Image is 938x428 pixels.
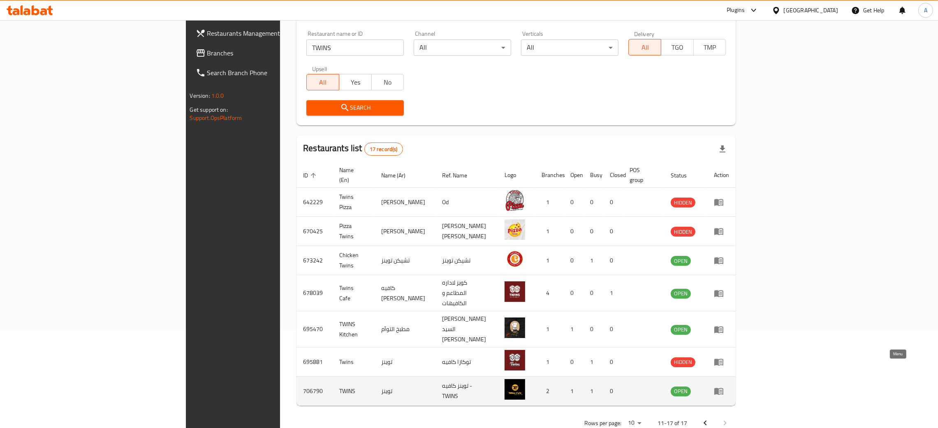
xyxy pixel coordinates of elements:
[584,188,603,217] td: 0
[603,188,623,217] td: 0
[313,103,397,113] span: Search
[714,324,729,334] div: Menu
[564,163,584,188] th: Open
[630,165,654,185] span: POS group
[498,163,535,188] th: Logo
[603,377,623,406] td: 0
[333,347,375,377] td: Twins
[564,347,584,377] td: 0
[535,275,564,311] td: 4
[375,347,435,377] td: توينز
[442,170,478,180] span: Ref. Name
[632,41,658,53] span: All
[693,39,726,55] button: TMP
[343,76,368,88] span: Yes
[784,6,838,15] div: [GEOGRAPHIC_DATA]
[375,275,435,311] td: كافيه [PERSON_NAME]
[584,377,603,406] td: 1
[505,190,525,211] img: Twins Pizza
[671,357,695,367] div: HIDDEN
[505,379,525,400] img: TWINS
[671,256,691,266] div: OPEN
[375,311,435,347] td: مطبخ التوآم
[189,23,343,43] a: Restaurants Management
[671,227,695,237] span: HIDDEN
[634,31,655,37] label: Delivery
[924,6,927,15] span: A
[207,68,336,78] span: Search Branch Phone
[727,5,745,15] div: Plugins
[584,163,603,188] th: Busy
[505,219,525,240] img: Pizza Twins
[190,90,210,101] span: Version:
[207,28,336,38] span: Restaurants Management
[189,63,343,83] a: Search Branch Phone
[603,246,623,275] td: 0
[564,217,584,246] td: 0
[535,311,564,347] td: 1
[414,39,511,56] div: All
[435,377,498,406] td: توينز كافيه - TWINS
[584,217,603,246] td: 0
[535,347,564,377] td: 1
[371,74,404,90] button: No
[564,311,584,347] td: 1
[713,139,732,159] div: Export file
[306,39,404,56] input: Search for restaurant name or ID..
[505,318,525,338] img: TWINS Kitchen
[671,357,695,367] span: HIDDEN
[189,43,343,63] a: Branches
[375,188,435,217] td: [PERSON_NAME]
[697,41,723,53] span: TMP
[435,347,498,377] td: توكازا كافيه
[671,387,691,396] span: OPEN
[584,246,603,275] td: 1
[190,104,228,115] span: Get support on:
[714,255,729,265] div: Menu
[535,377,564,406] td: 2
[435,188,498,217] td: Od
[296,163,736,406] table: enhanced table
[364,143,403,156] div: Total records count
[628,39,661,55] button: All
[665,41,690,53] span: TGO
[603,163,623,188] th: Closed
[375,217,435,246] td: [PERSON_NAME]
[603,275,623,311] td: 1
[310,76,336,88] span: All
[435,275,498,311] td: كويز لاداره المطاعم و الكافيهات
[333,246,375,275] td: Chicken Twins
[535,246,564,275] td: 1
[671,387,691,396] div: OPEN
[306,74,339,90] button: All
[505,249,525,269] img: Chicken Twins
[535,217,564,246] td: 1
[333,275,375,311] td: Twins Cafe
[714,197,729,207] div: Menu
[521,39,618,56] div: All
[435,311,498,347] td: [PERSON_NAME] السيد [PERSON_NAME]
[339,74,372,90] button: Yes
[375,377,435,406] td: توينز
[603,217,623,246] td: 0
[190,113,242,123] a: Support.OpsPlatform
[671,325,691,334] span: OPEN
[535,188,564,217] td: 1
[333,188,375,217] td: Twins Pizza
[714,226,729,236] div: Menu
[505,350,525,370] img: Twins
[584,275,603,311] td: 0
[564,188,584,217] td: 0
[671,198,695,207] div: HIDDEN
[584,311,603,347] td: 0
[207,48,336,58] span: Branches
[603,311,623,347] td: 0
[333,311,375,347] td: TWINS Kitchen
[714,288,729,298] div: Menu
[365,145,403,153] span: 17 record(s)
[306,100,404,115] button: Search
[303,142,403,156] h2: Restaurants list
[564,275,584,311] td: 0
